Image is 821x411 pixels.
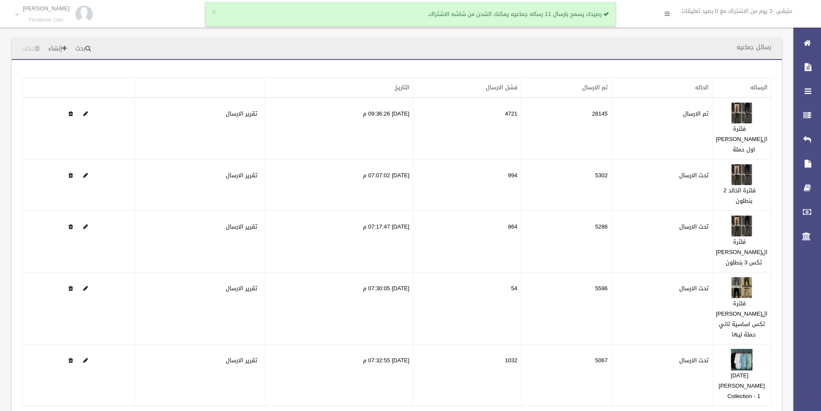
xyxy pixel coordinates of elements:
td: 54 [413,273,521,345]
a: Edit [83,355,88,366]
a: تقرير الارسال [226,355,257,366]
img: 638949430397916500.jpg [731,164,752,185]
td: [DATE] 09:36:26 م [265,97,413,160]
a: فشل الارسال [486,82,518,93]
small: Facebook User [23,17,69,23]
a: Edit [83,170,88,181]
a: تقرير الارسال [226,170,257,181]
a: تقرير الارسال [226,221,257,232]
a: فلترة ال[PERSON_NAME] تكس 3 بنطلون [716,236,768,268]
td: 28145 [521,97,611,160]
th: الرساله [712,78,771,98]
label: تحت الارسال [679,283,709,294]
img: 84628273_176159830277856_972693363922829312_n.jpg [75,6,93,23]
button: × [212,8,216,17]
label: تم الارسال [683,109,709,119]
td: 5596 [521,273,611,345]
label: تحت الارسال [679,355,709,366]
td: 5286 [521,211,611,273]
td: 864 [413,211,521,273]
td: [DATE] 07:07:02 م [265,160,413,211]
a: Edit [83,283,88,294]
a: فلترة الخالد 2 بنطلون [723,185,755,206]
header: رسائل جماعيه [726,39,782,56]
td: 1032 [413,345,521,406]
a: [DATE][PERSON_NAME] Collection - 1 [719,370,765,402]
div: رصيدك يسمح بارسال 11 رساله جماعيه يمكنك الشحن من شاشه الاشتراك. [205,2,616,26]
a: تقرير الارسال [226,108,257,119]
td: 5302 [521,160,611,211]
img: 638949440489767691.jpg [731,349,752,370]
a: فلترة ال[PERSON_NAME] اول حملة [716,123,768,155]
img: 638949433026661783.jpg [731,215,752,237]
td: 5067 [521,345,611,406]
img: 638949439597267833.jpg [731,277,752,298]
a: فلترة ال[PERSON_NAME] تكس اساسية تاني حملة ليها [716,298,768,340]
a: Edit [731,355,752,366]
label: تحت الارسال [679,222,709,232]
a: Edit [731,108,752,119]
td: [DATE] 07:32:55 م [265,345,413,406]
a: Edit [731,283,752,294]
a: بحث [72,41,94,57]
label: تحت الارسال [679,170,709,181]
a: إنشاء [45,41,70,57]
a: Edit [83,221,88,232]
a: Edit [731,221,752,232]
a: تم الارسال [582,82,608,93]
td: 4721 [413,97,521,160]
a: تقرير الارسال [226,283,257,294]
img: 638947786532257999.jpg [731,102,752,124]
td: 994 [413,160,521,211]
td: [DATE] 07:17:47 م [265,211,413,273]
p: [PERSON_NAME] [23,5,69,12]
a: التاريخ [395,82,409,93]
a: Edit [731,170,752,181]
th: الحاله [611,78,712,98]
a: Edit [83,108,88,119]
td: [DATE] 07:30:05 م [265,273,413,345]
